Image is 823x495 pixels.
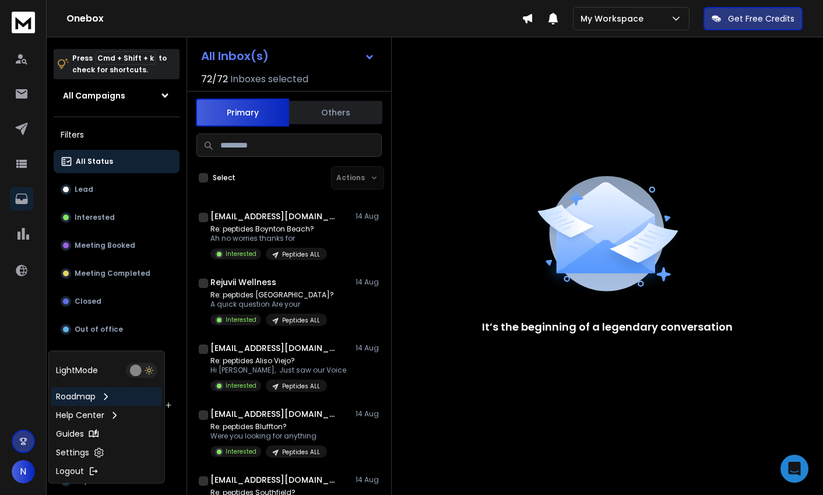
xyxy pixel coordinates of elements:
[75,185,93,194] p: Lead
[282,250,320,259] p: Peptides ALL
[54,346,180,369] button: Wrong person
[356,278,382,287] p: 14 Aug
[12,460,35,483] button: N
[356,212,382,221] p: 14 Aug
[210,210,339,222] h1: [EMAIL_ADDRESS][DOMAIN_NAME]
[196,99,289,127] button: Primary
[56,409,104,421] p: Help Center
[226,381,256,390] p: Interested
[780,455,808,483] div: Open Intercom Messenger
[56,447,89,458] p: Settings
[54,234,180,257] button: Meeting Booked
[226,447,256,456] p: Interested
[210,408,339,420] h1: [EMAIL_ADDRESS][DOMAIN_NAME]
[54,206,180,229] button: Interested
[226,250,256,258] p: Interested
[210,431,327,441] p: Were you looking for anything
[51,424,162,443] a: Guides
[282,382,320,391] p: Peptides ALL
[581,13,648,24] p: My Workspace
[210,366,346,375] p: Hi [PERSON_NAME], Just saw our Voice
[75,325,123,334] p: Out of office
[54,178,180,201] button: Lead
[63,90,125,101] h1: All Campaigns
[210,234,327,243] p: Ah no worries thanks for
[75,241,135,250] p: Meeting Booked
[75,269,150,278] p: Meeting Completed
[12,12,35,33] img: logo
[54,84,180,107] button: All Campaigns
[54,290,180,313] button: Closed
[230,72,308,86] h3: Inboxes selected
[289,100,382,125] button: Others
[54,262,180,285] button: Meeting Completed
[51,387,162,406] a: Roadmap
[96,51,156,65] span: Cmd + Shift + k
[54,127,180,143] h3: Filters
[54,150,180,173] button: All Status
[210,276,276,288] h1: Rejuvii Wellness
[56,391,96,402] p: Roadmap
[51,406,162,424] a: Help Center
[54,318,180,341] button: Out of office
[482,319,733,335] p: It’s the beginning of a legendary conversation
[56,364,98,376] p: Light Mode
[704,7,803,30] button: Get Free Credits
[210,474,339,486] h1: [EMAIL_ADDRESS][DOMAIN_NAME] +1
[210,422,327,431] p: Re: peptides Bluffton?
[56,465,84,477] p: Logout
[75,297,101,306] p: Closed
[192,44,384,68] button: All Inbox(s)
[356,475,382,485] p: 14 Aug
[356,409,382,419] p: 14 Aug
[51,443,162,462] a: Settings
[210,342,339,354] h1: [EMAIL_ADDRESS][DOMAIN_NAME] +1
[56,428,84,440] p: Guides
[201,50,269,62] h1: All Inbox(s)
[210,356,346,366] p: Re: peptides Aliso Viejo?
[213,173,235,182] label: Select
[210,300,334,309] p: A quick question Are your
[72,52,167,76] p: Press to check for shortcuts.
[282,316,320,325] p: Peptides ALL
[210,290,334,300] p: Re: peptides [GEOGRAPHIC_DATA]?
[66,12,522,26] h1: Onebox
[76,157,113,166] p: All Status
[356,343,382,353] p: 14 Aug
[282,448,320,457] p: Peptides ALL
[226,315,256,324] p: Interested
[201,72,228,86] span: 72 / 72
[75,213,115,222] p: Interested
[210,224,327,234] p: Re: peptides Boynton Beach?
[728,13,794,24] p: Get Free Credits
